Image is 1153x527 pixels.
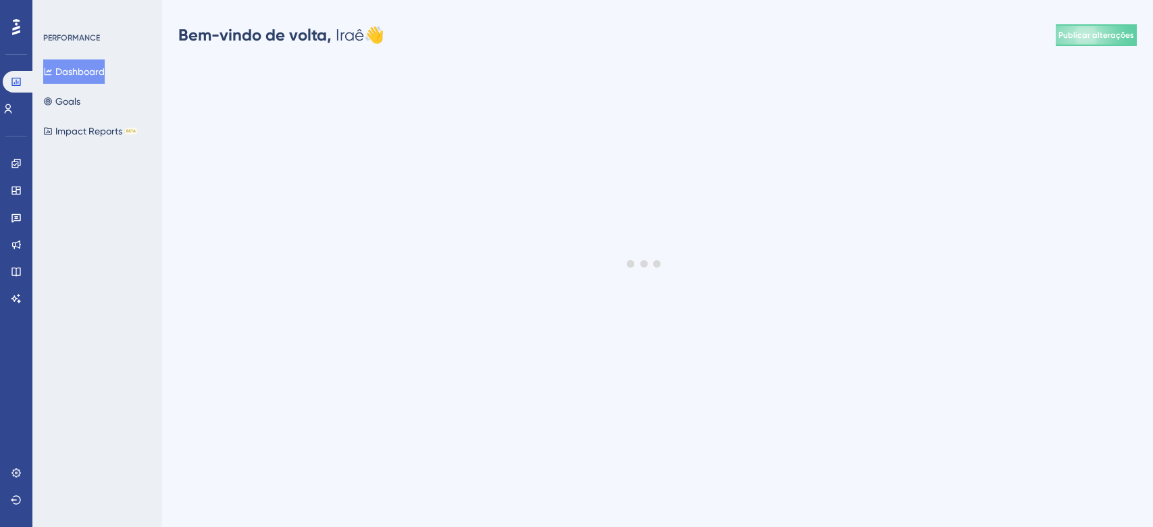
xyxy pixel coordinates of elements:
[178,25,332,45] font: Bem-vindo de volta,
[364,26,384,45] font: 👋
[125,128,137,134] div: BETA
[43,32,100,43] div: PERFORMANCE
[1056,24,1137,46] button: Publicar alterações
[43,119,137,143] button: Impact ReportsBETA
[1058,30,1134,40] font: Publicar alterações
[43,89,80,114] button: Goals
[43,59,105,84] button: Dashboard
[336,26,364,45] font: Iraê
